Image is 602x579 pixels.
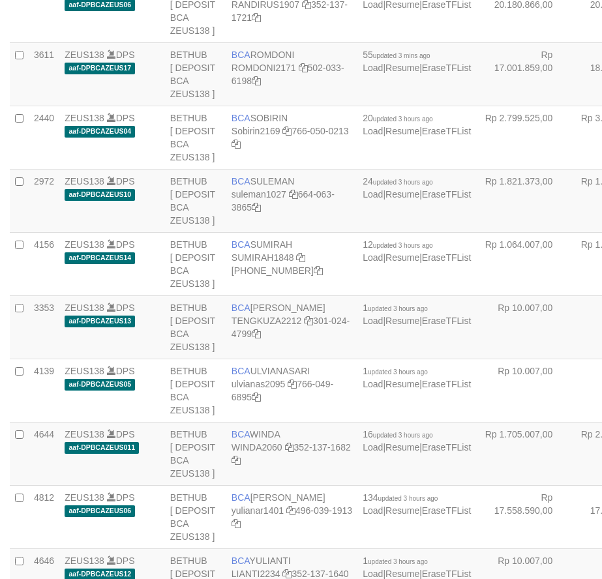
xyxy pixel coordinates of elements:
span: BCA [232,239,250,250]
span: | | [363,303,471,326]
a: Copy 8692458906 to clipboard [314,265,323,276]
td: Rp 10.007,00 [476,295,572,359]
a: Copy 7660500213 to clipboard [232,139,241,149]
span: 1 [363,556,428,566]
a: EraseTFList [422,316,471,326]
span: updated 3 hours ago [373,179,433,186]
span: 55 [363,50,430,60]
a: EraseTFList [422,63,471,73]
a: TENGKUZA2212 [232,316,301,326]
td: 4644 [29,422,59,485]
td: DPS [59,359,165,422]
td: ROMDONI 502-033-6198 [226,42,357,106]
td: Rp 2.799.525,00 [476,106,572,169]
td: [PERSON_NAME] 301-024-4799 [226,295,357,359]
td: 2972 [29,169,59,232]
span: updated 3 mins ago [373,52,430,59]
span: | | [363,429,471,453]
td: DPS [59,42,165,106]
a: EraseTFList [422,189,471,200]
span: | | [363,492,471,516]
a: Copy 3521371721 to clipboard [252,12,261,23]
td: DPS [59,232,165,295]
span: updated 3 hours ago [368,368,428,376]
td: BETHUB [ DEPOSIT BCA ZEUS138 ] [165,359,226,422]
a: yulianar1401 [232,505,284,516]
a: Resume [385,316,419,326]
span: updated 3 hours ago [368,558,428,565]
td: BETHUB [ DEPOSIT BCA ZEUS138 ] [165,295,226,359]
a: ROMDONI2171 [232,63,296,73]
td: Rp 17.558.590,00 [476,485,572,548]
a: EraseTFList [422,505,471,516]
span: 134 [363,492,438,503]
span: aaf-DPBCAZEUS011 [65,442,139,453]
a: Copy 7660496895 to clipboard [252,392,261,402]
span: 12 [363,239,432,250]
a: Copy 5020336198 to clipboard [252,76,261,86]
a: Load [363,505,383,516]
td: Rp 17.001.859,00 [476,42,572,106]
a: Copy WINDA2060 to clipboard [285,442,294,453]
span: aaf-DPBCAZEUS05 [65,379,135,390]
a: Copy Sobirin2169 to clipboard [282,126,292,136]
span: 16 [363,429,432,439]
span: updated 3 hours ago [368,305,428,312]
a: ZEUS138 [65,303,104,313]
a: Load [363,252,383,263]
a: ZEUS138 [65,50,104,60]
span: BCA [232,492,250,503]
span: updated 3 hours ago [373,242,433,249]
span: aaf-DPBCAZEUS10 [65,189,135,200]
td: Rp 1.705.007,00 [476,422,572,485]
a: Copy 3010244799 to clipboard [252,329,261,339]
td: BETHUB [ DEPOSIT BCA ZEUS138 ] [165,485,226,548]
a: EraseTFList [422,569,471,579]
td: 4812 [29,485,59,548]
a: Copy 6640633865 to clipboard [252,202,261,213]
a: EraseTFList [422,252,471,263]
a: Copy ulvianas2095 to clipboard [288,379,297,389]
td: WINDA 352-137-1682 [226,422,357,485]
span: BCA [232,429,250,439]
a: Copy 3521371682 to clipboard [232,455,241,466]
td: DPS [59,106,165,169]
td: BETHUB [ DEPOSIT BCA ZEUS138 ] [165,422,226,485]
span: BCA [232,303,250,313]
a: Load [363,442,383,453]
td: DPS [59,485,165,548]
span: aaf-DPBCAZEUS06 [65,505,135,516]
span: 1 [363,303,428,313]
a: EraseTFList [422,379,471,389]
a: Copy 4960391913 to clipboard [232,518,241,529]
span: | | [363,556,471,579]
a: Resume [385,126,419,136]
a: Copy SUMIRAH1848 to clipboard [296,252,305,263]
a: suleman1027 [232,189,286,200]
td: BETHUB [ DEPOSIT BCA ZEUS138 ] [165,169,226,232]
td: SOBIRIN 766-050-0213 [226,106,357,169]
td: Rp 1.821.373,00 [476,169,572,232]
span: 20 [363,113,432,123]
span: BCA [232,113,250,123]
td: 4156 [29,232,59,295]
span: 24 [363,176,432,186]
a: Resume [385,379,419,389]
a: Resume [385,189,419,200]
a: ZEUS138 [65,176,104,186]
span: BCA [232,366,250,376]
td: [PERSON_NAME] 496-039-1913 [226,485,357,548]
span: updated 3 hours ago [378,495,438,502]
span: 1 [363,366,428,376]
a: Resume [385,63,419,73]
a: Load [363,189,383,200]
a: ulvianas2095 [232,379,286,389]
a: Copy suleman1027 to clipboard [289,189,298,200]
span: | | [363,176,471,200]
a: Resume [385,569,419,579]
span: | | [363,113,471,136]
span: | | [363,50,471,73]
span: updated 3 hours ago [373,432,433,439]
span: aaf-DPBCAZEUS17 [65,63,135,74]
span: | | [363,366,471,389]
